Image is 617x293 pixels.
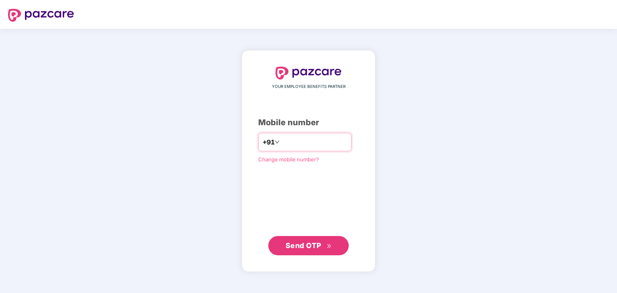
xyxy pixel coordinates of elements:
[8,9,74,22] img: logo
[258,116,359,129] div: Mobile number
[263,137,275,147] span: +91
[286,241,321,250] span: Send OTP
[275,140,280,144] span: down
[272,83,346,90] span: YOUR EMPLOYEE BENEFITS PARTNER
[276,67,341,79] img: logo
[268,236,349,255] button: Send OTPdouble-right
[258,156,319,163] a: Change mobile number?
[327,244,332,249] span: double-right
